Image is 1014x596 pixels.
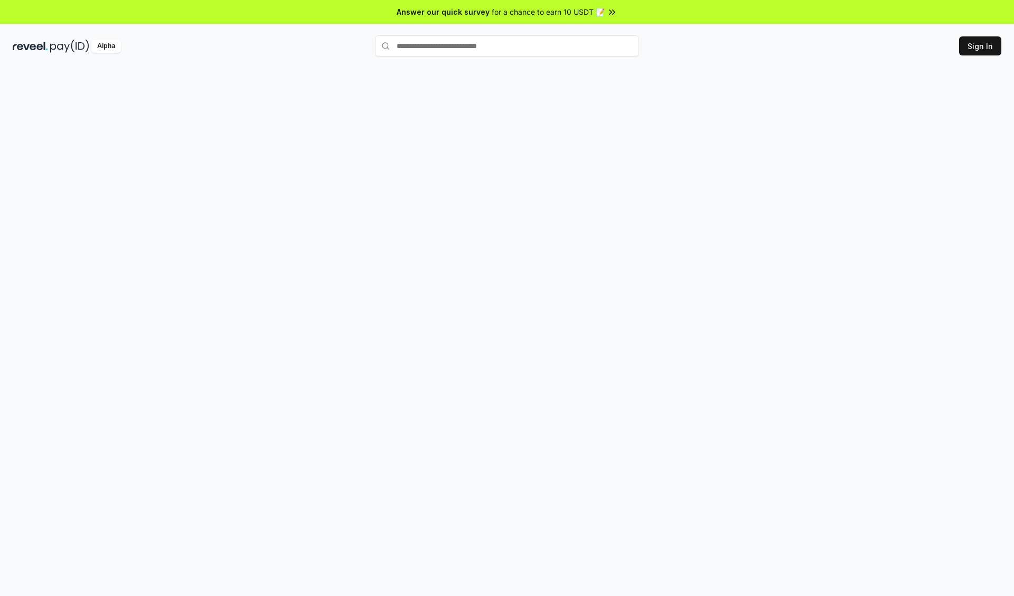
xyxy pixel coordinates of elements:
span: for a chance to earn 10 USDT 📝 [492,6,605,17]
button: Sign In [959,36,1001,55]
span: Answer our quick survey [397,6,490,17]
img: pay_id [50,40,89,53]
div: Alpha [91,40,121,53]
img: reveel_dark [13,40,48,53]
